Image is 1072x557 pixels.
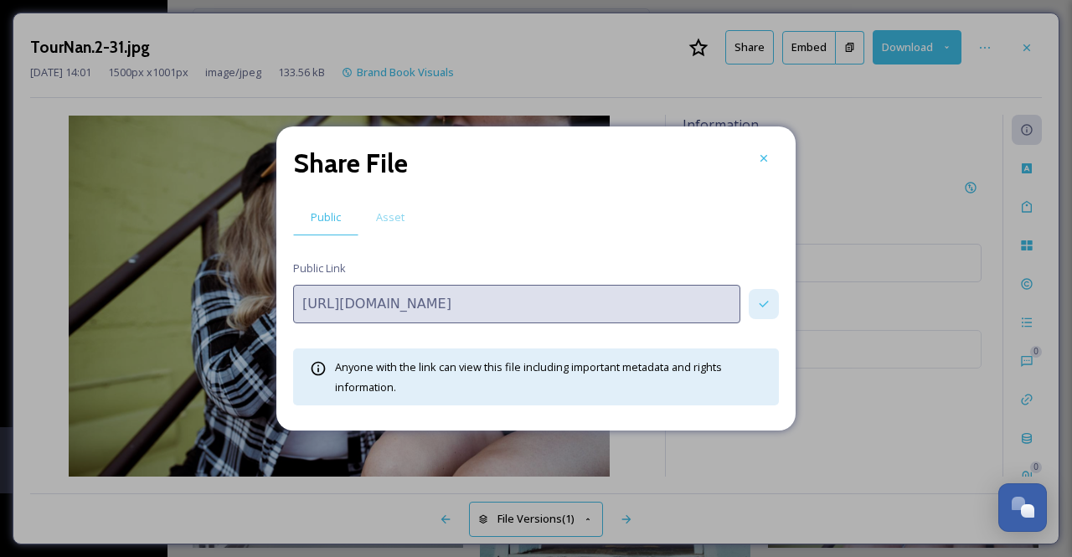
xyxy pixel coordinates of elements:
[376,209,405,225] span: Asset
[293,260,346,276] span: Public Link
[998,483,1047,532] button: Open Chat
[293,143,408,183] h2: Share File
[335,359,722,395] span: Anyone with the link can view this file including important metadata and rights information.
[311,209,341,225] span: Public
